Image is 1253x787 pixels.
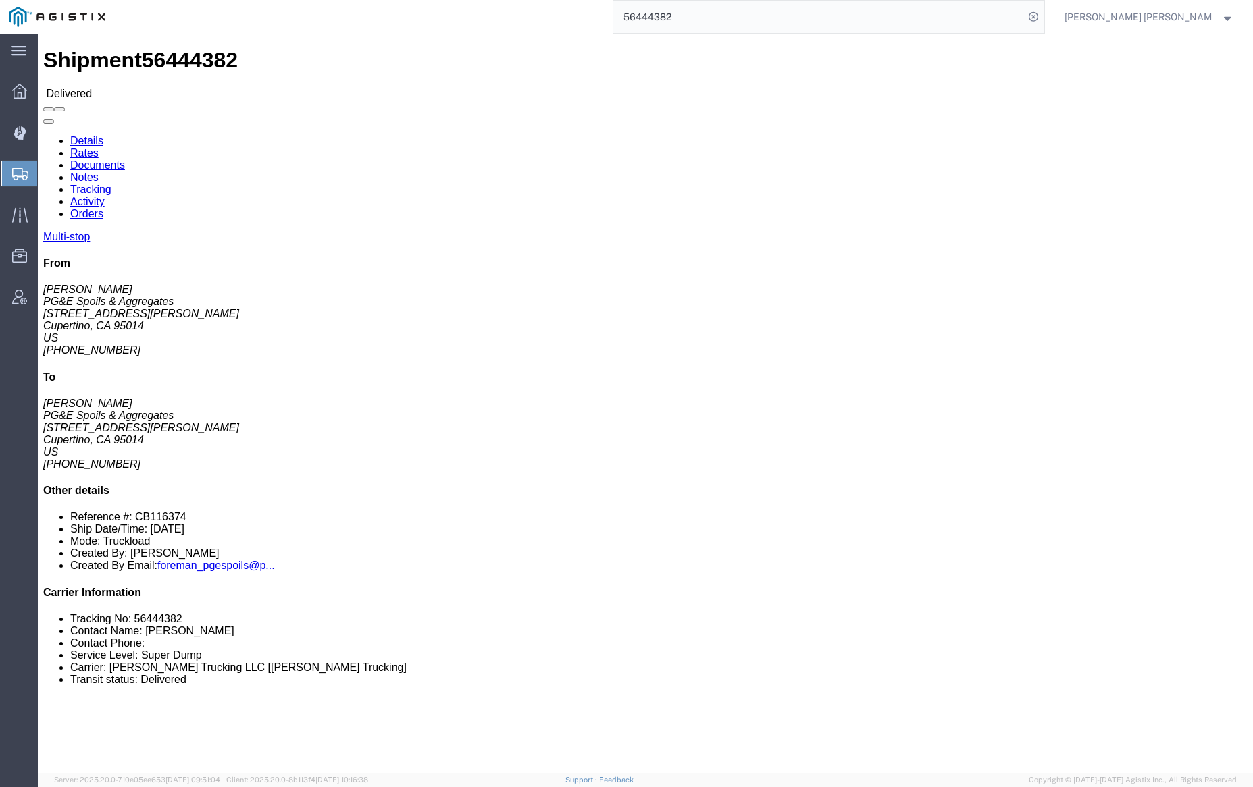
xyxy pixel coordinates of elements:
span: Kayte Bray Dogali [1065,9,1212,24]
span: [DATE] 10:16:38 [315,776,368,784]
span: Client: 2025.20.0-8b113f4 [226,776,368,784]
span: Server: 2025.20.0-710e05ee653 [54,776,220,784]
a: Support [565,776,599,784]
iframe: FS Legacy Container [38,34,1253,773]
span: [DATE] 09:51:04 [165,776,220,784]
a: Feedback [599,776,634,784]
button: [PERSON_NAME] [PERSON_NAME] [1064,9,1234,25]
img: logo [9,7,105,27]
input: Search for shipment number, reference number [613,1,1024,33]
span: Copyright © [DATE]-[DATE] Agistix Inc., All Rights Reserved [1029,774,1237,786]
